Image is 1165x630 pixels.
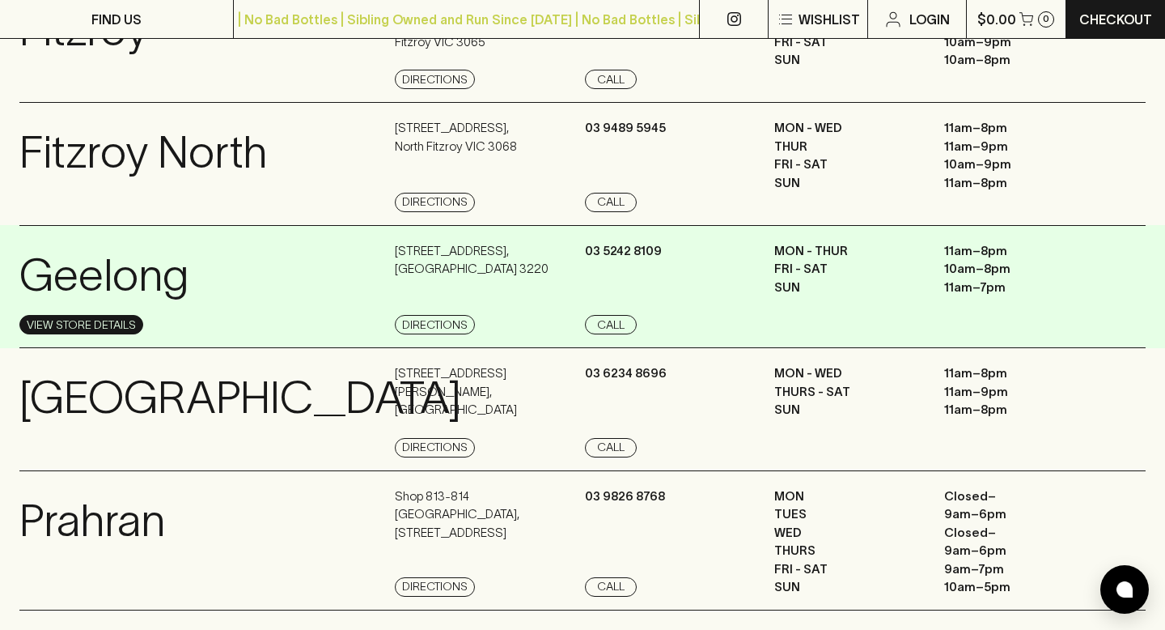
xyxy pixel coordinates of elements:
[774,487,920,506] p: MON
[944,401,1090,419] p: 11am – 8pm
[977,10,1016,29] p: $0.00
[19,315,143,334] a: View Store Details
[1079,10,1152,29] p: Checkout
[585,193,637,212] a: Call
[944,279,1090,297] p: 11am – 7pm
[19,119,267,186] p: Fitzroy North
[944,155,1090,174] p: 10am – 9pm
[944,383,1090,402] p: 11am – 9pm
[944,260,1090,279] p: 10am – 8pm
[395,364,581,419] p: [STREET_ADDRESS][PERSON_NAME] , [GEOGRAPHIC_DATA]
[944,174,1090,193] p: 11am – 8pm
[19,242,189,309] p: Geelong
[774,401,920,419] p: SUN
[774,383,920,402] p: THURS - SAT
[91,10,142,29] p: FIND US
[944,505,1090,524] p: 9am – 6pm
[395,119,517,155] p: [STREET_ADDRESS] , North Fitzroy VIC 3068
[944,560,1090,579] p: 9am – 7pm
[395,242,549,279] p: [STREET_ADDRESS] , [GEOGRAPHIC_DATA] 3220
[774,51,920,70] p: SUN
[585,119,666,138] p: 03 9489 5945
[585,364,667,383] p: 03 6234 8696
[774,33,920,52] p: FRI - SAT
[585,577,637,597] a: Call
[395,487,581,543] p: Shop 813-814 [GEOGRAPHIC_DATA] , [STREET_ADDRESS]
[395,193,475,212] a: Directions
[19,364,461,432] p: [GEOGRAPHIC_DATA]
[944,542,1090,560] p: 9am – 6pm
[944,138,1090,156] p: 11am – 9pm
[944,364,1090,383] p: 11am – 8pm
[909,10,950,29] p: Login
[774,260,920,279] p: FRI - SAT
[585,70,637,89] a: Call
[585,315,637,334] a: Call
[395,70,475,89] a: Directions
[944,487,1090,506] p: Closed –
[585,438,637,458] a: Call
[19,487,165,555] p: Prahran
[585,487,665,506] p: 03 9826 8768
[1043,15,1049,23] p: 0
[944,33,1090,52] p: 10am – 9pm
[774,578,920,597] p: SUN
[395,315,475,334] a: Directions
[774,242,920,261] p: MON - THUR
[774,138,920,156] p: THUR
[774,542,920,560] p: THURS
[395,438,475,458] a: Directions
[944,119,1090,138] p: 11am – 8pm
[774,505,920,524] p: TUES
[944,242,1090,261] p: 11am – 8pm
[944,524,1090,543] p: Closed –
[774,119,920,138] p: MON - WED
[944,578,1090,597] p: 10am – 5pm
[1116,581,1133,598] img: bubble-icon
[774,560,920,579] p: FRI - SAT
[395,577,475,597] a: Directions
[585,242,662,261] p: 03 5242 8109
[774,155,920,174] p: FRI - SAT
[799,10,860,29] p: Wishlist
[944,51,1090,70] p: 10am – 8pm
[774,524,920,543] p: WED
[774,364,920,383] p: MON - WED
[774,174,920,193] p: SUN
[774,279,920,297] p: SUN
